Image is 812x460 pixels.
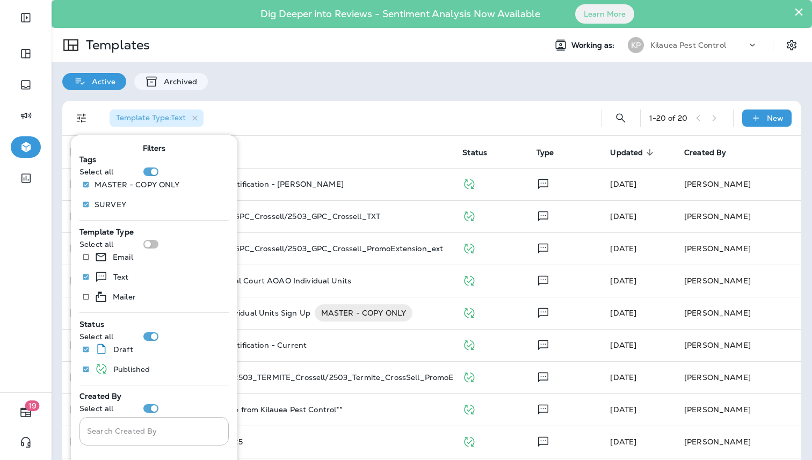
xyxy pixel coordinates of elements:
span: Taylor Bramwell [610,276,636,286]
span: Template Type : Text [116,113,186,122]
span: Text [536,210,550,220]
div: MASTER - COPY ONLY [315,304,413,322]
p: Text [113,273,129,281]
span: Type [536,148,554,157]
td: [PERSON_NAME] [676,361,801,393]
span: Published [462,436,476,446]
span: Status [79,319,104,329]
span: Text [536,178,550,188]
span: Text [536,404,550,413]
span: Working as: [571,41,617,50]
span: Template Type [79,227,134,237]
td: [PERSON_NAME] [676,265,801,297]
p: Draft [113,345,133,354]
span: Text [536,275,550,284]
p: Active [86,77,115,86]
span: Text [536,436,550,446]
p: /Marketing Team Campaigns/GPC_Crossell/2503_GPC_Crossell_PromoExtension_ext [123,243,444,254]
p: /Marketing Team Campaigns/2503_TERMITE_Crossell/2503_Termite_CrossSell_PromoExtension_TXT [123,372,503,383]
span: Created By [684,148,740,157]
p: Published [113,365,150,374]
span: Jenesis Ellis [610,373,636,382]
button: Settings [782,35,801,55]
p: SURVEY [95,200,126,209]
button: Filters [71,107,92,129]
span: Published [462,339,476,349]
span: Frank Carreno [610,179,636,189]
button: Learn More [575,4,634,24]
p: Archived [158,77,197,86]
p: Email [113,253,133,261]
td: [PERSON_NAME] [676,329,801,361]
button: Search Templates [610,107,632,129]
span: Published [462,371,476,381]
p: Select all [79,404,113,413]
span: Published [462,404,476,413]
p: Templates [82,37,150,53]
span: Text [536,243,550,252]
button: Expand Sidebar [11,7,41,28]
p: /Marketing Team Campaigns/GPC_Crossell/2503_GPC_Crossell_TXT [123,211,380,222]
span: Updated [610,148,643,157]
span: Published [462,275,476,284]
td: [PERSON_NAME] [676,297,801,329]
td: [PERSON_NAME] [676,168,801,200]
span: Updated [610,148,657,157]
span: Nikka Amable [610,405,636,414]
span: Text [536,371,550,381]
p: Dig Deeper into Reviews - Sentiment Analysis Now Available [229,12,571,16]
span: Jenesis Ellis [610,244,636,253]
p: Kilauea Pest Control [650,41,726,49]
p: Select all [79,167,113,176]
td: [PERSON_NAME] [676,393,801,426]
span: Status [462,148,487,157]
span: Published [462,178,476,188]
p: Select all [79,332,113,341]
span: Text [536,339,550,349]
span: Created By [79,391,121,401]
span: Status [462,148,501,157]
td: [PERSON_NAME] [676,232,801,265]
span: Text [536,307,550,317]
p: Mailer [113,293,136,301]
button: Close [794,3,804,20]
span: Filters [143,144,166,153]
span: Type [536,148,568,157]
span: Taylor Bramwell [610,308,636,318]
div: 1 - 20 of 20 [649,114,687,122]
span: Jenesis Ellis [610,211,636,221]
span: 19 [25,400,40,411]
p: New [767,114,784,122]
span: Published [462,307,476,317]
td: [PERSON_NAME] [676,200,801,232]
p: MASTER - COPY ONLY [95,180,180,189]
div: KP [628,37,644,53]
td: [PERSON_NAME] [676,426,801,458]
span: MASTER - COPY ONLY [315,308,413,318]
span: Tags [79,155,97,164]
p: Select all [79,240,113,249]
button: 19 [11,401,41,423]
span: Published [462,210,476,220]
span: Created By [684,148,726,157]
div: Template Type:Text [110,109,204,127]
span: Frank Carreno [610,340,636,350]
span: Jenesis Ellis [610,437,636,447]
span: Published [462,243,476,252]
